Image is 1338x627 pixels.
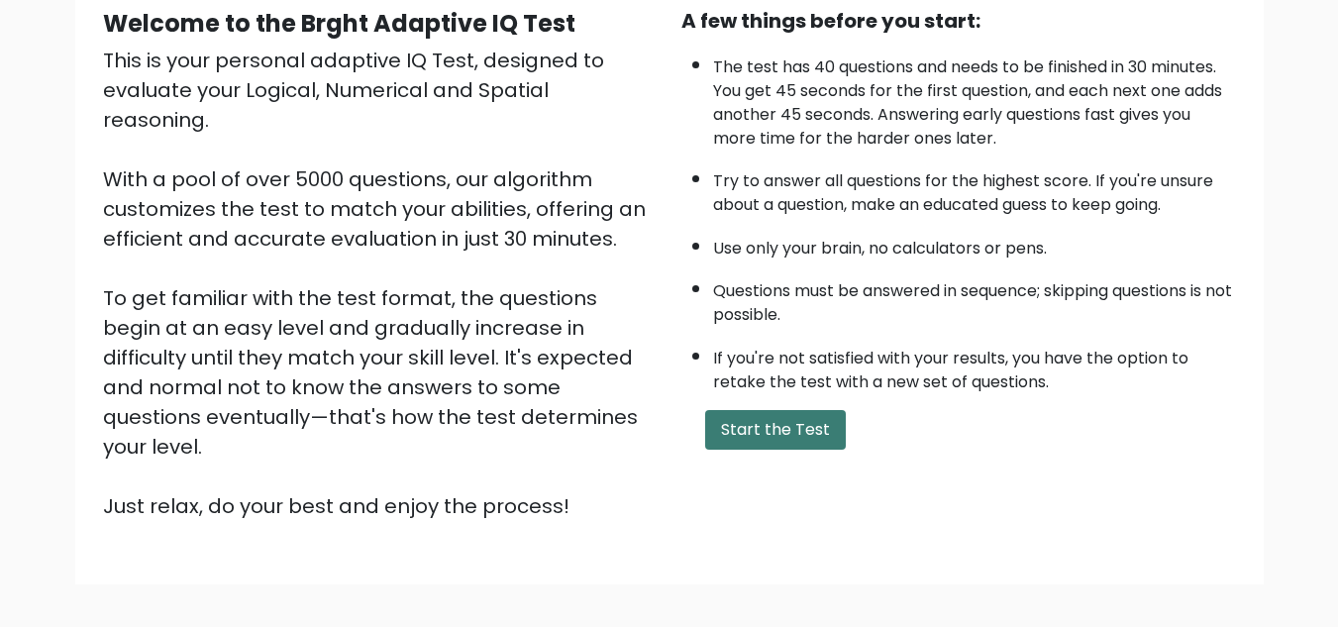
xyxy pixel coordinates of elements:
li: Questions must be answered in sequence; skipping questions is not possible. [713,269,1236,327]
li: Use only your brain, no calculators or pens. [713,227,1236,261]
li: Try to answer all questions for the highest score. If you're unsure about a question, make an edu... [713,159,1236,217]
div: This is your personal adaptive IQ Test, designed to evaluate your Logical, Numerical and Spatial ... [103,46,658,521]
li: If you're not satisfied with your results, you have the option to retake the test with a new set ... [713,337,1236,394]
li: The test has 40 questions and needs to be finished in 30 minutes. You get 45 seconds for the firs... [713,46,1236,151]
button: Start the Test [705,410,846,450]
b: Welcome to the Brght Adaptive IQ Test [103,7,575,40]
div: A few things before you start: [681,6,1236,36]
